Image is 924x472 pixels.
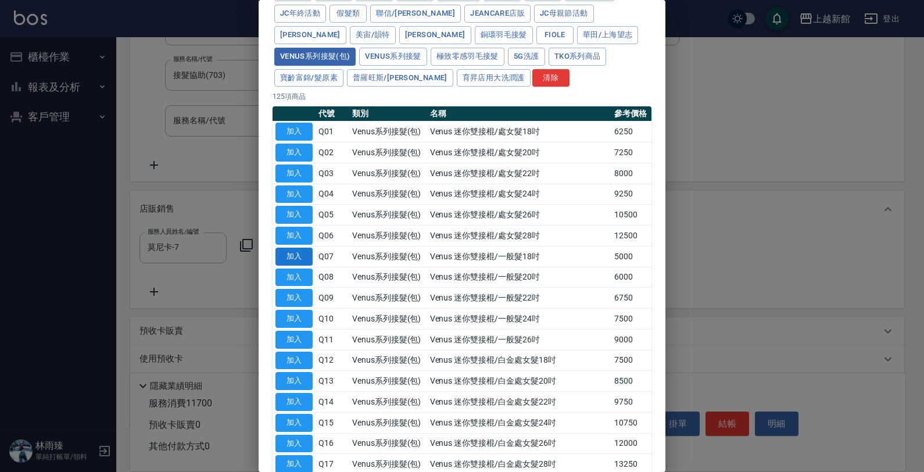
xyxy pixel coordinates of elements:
[611,267,651,288] td: 6000
[316,226,349,246] td: Q06
[330,5,367,23] button: 假髮類
[316,142,349,163] td: Q02
[316,433,349,454] td: Q16
[275,185,313,203] button: 加入
[427,106,612,121] th: 名稱
[275,414,313,432] button: 加入
[399,26,471,44] button: [PERSON_NAME]
[427,226,612,246] td: Venus 迷你雙接棍/處女髮28吋
[275,393,313,411] button: 加入
[611,371,651,392] td: 8500
[316,267,349,288] td: Q08
[427,267,612,288] td: Venus 迷你雙接棍/一般髮20吋
[431,48,504,66] button: 極致零感羽毛接髮
[475,26,533,44] button: 銅環羽毛接髮
[349,226,427,246] td: Venus系列接髮(包)
[349,121,427,142] td: Venus系列接髮(包)
[464,5,531,23] button: JeanCare店販
[316,392,349,413] td: Q14
[532,69,570,87] button: 清除
[611,329,651,350] td: 9000
[349,142,427,163] td: Venus系列接髮(包)
[316,106,349,121] th: 代號
[275,144,313,162] button: 加入
[275,206,313,224] button: 加入
[611,412,651,433] td: 10750
[275,248,313,266] button: 加入
[611,142,651,163] td: 7250
[275,123,313,141] button: 加入
[427,433,612,454] td: Venus 迷你雙接棍/白金處女髮26吋
[349,267,427,288] td: Venus系列接髮(包)
[274,26,346,44] button: [PERSON_NAME]
[534,5,594,23] button: JC母親節活動
[347,69,453,87] button: 普羅旺斯/[PERSON_NAME]
[611,392,651,413] td: 9750
[611,121,651,142] td: 6250
[274,5,326,23] button: JC年終活動
[275,227,313,245] button: 加入
[274,48,356,66] button: Venus系列接髮(包)
[427,309,612,330] td: Venus 迷你雙接棍/一般髮24吋
[427,121,612,142] td: Venus 迷你雙接棍/處女髮18吋
[349,350,427,371] td: Venus系列接髮(包)
[316,371,349,392] td: Q13
[316,350,349,371] td: Q12
[316,121,349,142] td: Q01
[427,392,612,413] td: Venus 迷你雙接棍/白金處女髮22吋
[549,48,607,66] button: TKO系列商品
[316,163,349,184] td: Q03
[275,310,313,328] button: 加入
[611,163,651,184] td: 8000
[316,184,349,205] td: Q04
[457,69,531,87] button: 育昇店用大洗潤護
[349,309,427,330] td: Venus系列接髮(包)
[274,69,343,87] button: 寶齡富錦/髮原素
[427,205,612,226] td: Venus 迷你雙接棍/處女髮26吋
[427,184,612,205] td: Venus 迷你雙接棍/處女髮24吋
[316,329,349,350] td: Q11
[349,371,427,392] td: Venus系列接髮(包)
[275,352,313,370] button: 加入
[349,163,427,184] td: Venus系列接髮(包)
[427,163,612,184] td: Venus 迷你雙接棍/處女髮22吋
[611,288,651,309] td: 6750
[427,350,612,371] td: Venus 迷你雙接棍/白金處女髮18吋
[275,289,313,307] button: 加入
[427,142,612,163] td: Venus 迷你雙接棍/處女髮20吋
[349,205,427,226] td: Venus系列接髮(包)
[508,48,545,66] button: 5G洗護
[275,372,313,390] button: 加入
[316,412,349,433] td: Q15
[349,246,427,267] td: Venus系列接髮(包)
[611,106,651,121] th: 參考價格
[611,184,651,205] td: 9250
[316,309,349,330] td: Q10
[427,246,612,267] td: Venus 迷你雙接棍/一般髮18吋
[611,226,651,246] td: 12500
[349,392,427,413] td: Venus系列接髮(包)
[359,48,427,66] button: Venus系列接髮
[349,184,427,205] td: Venus系列接髮(包)
[275,165,313,183] button: 加入
[316,205,349,226] td: Q05
[611,246,651,267] td: 5000
[427,288,612,309] td: Venus 迷你雙接棍/一般髮22吋
[350,26,396,44] button: 美宙/韻特
[349,329,427,350] td: Venus系列接髮(包)
[427,412,612,433] td: Venus 迷你雙接棍/白金處女髮24吋
[316,246,349,267] td: Q07
[349,288,427,309] td: Venus系列接髮(包)
[275,435,313,453] button: 加入
[273,91,651,102] p: 125 項商品
[275,269,313,287] button: 加入
[427,371,612,392] td: Venus 迷你雙接棍/白金處女髮20吋
[370,5,461,23] button: 聯信/[PERSON_NAME]
[349,106,427,121] th: 類別
[536,26,574,44] button: FIOLE
[611,309,651,330] td: 7500
[427,329,612,350] td: Venus 迷你雙接棍/一般髮26吋
[611,433,651,454] td: 12000
[275,331,313,349] button: 加入
[577,26,639,44] button: 華田/上海望志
